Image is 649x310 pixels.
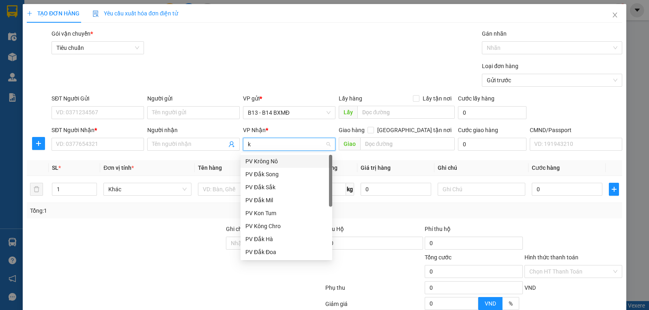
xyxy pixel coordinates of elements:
[458,127,498,133] label: Cước giao hàng
[339,106,357,119] span: Lấy
[21,13,66,43] strong: CÔNG TY TNHH [GEOGRAPHIC_DATA] 214 QL13 - P.26 - Q.BÌNH THẠNH - TP HCM 1900888606
[530,126,622,135] div: CMND/Passport
[438,183,525,196] input: Ghi Chú
[72,30,114,36] span: B131408250564
[509,300,513,307] span: %
[30,183,43,196] button: delete
[147,126,240,135] div: Người nhận
[346,183,354,196] span: kg
[241,246,332,259] div: PV Đắk Đoa
[243,94,335,103] div: VP gửi
[524,284,536,291] span: VND
[241,220,332,233] div: PV Kông Chro
[228,141,235,148] span: user-add
[245,196,327,205] div: PV Đắk Mil
[241,233,332,246] div: PV Đắk Hà
[198,165,222,171] span: Tên hàng
[245,235,327,244] div: PV Đắk Hà
[425,254,451,261] span: Tổng cước
[30,206,251,215] div: Tổng: 1
[339,95,362,102] span: Lấy hàng
[612,12,618,18] span: close
[32,140,45,147] span: plus
[62,56,75,68] span: Nơi nhận:
[245,170,327,179] div: PV Đắk Song
[52,94,144,103] div: SĐT Người Gửi
[245,157,327,166] div: PV Krông Nô
[604,4,626,27] button: Close
[243,127,266,133] span: VP Nhận
[482,30,507,37] label: Gán nhãn
[147,94,240,103] div: Người gửi
[324,283,424,297] div: Phụ thu
[198,183,286,196] input: VD: Bàn, Ghế
[434,160,529,176] th: Ghi chú
[108,183,186,195] span: Khác
[241,181,332,194] div: PV Đắk Sắk
[241,194,332,207] div: PV Đắk Mil
[245,248,327,257] div: PV Đắk Đoa
[92,10,178,17] span: Yêu cầu xuất hóa đơn điện tử
[82,57,99,61] span: PV Cư Jút
[28,49,94,55] strong: BIÊN NHẬN GỬI HÀNG HOÁ
[226,237,324,250] input: Ghi chú đơn hàng
[524,254,578,261] label: Hình thức thanh toán
[92,11,99,17] img: icon
[52,165,58,171] span: SL
[226,226,271,232] label: Ghi chú đơn hàng
[458,106,527,119] input: Cước lấy hàng
[8,18,19,38] img: logo
[241,155,332,168] div: PV Krông Nô
[419,94,455,103] span: Lấy tận nơi
[360,137,455,150] input: Dọc đường
[241,168,332,181] div: PV Đắk Song
[52,126,144,135] div: SĐT Người Nhận
[245,183,327,192] div: PV Đắk Sắk
[458,138,527,151] input: Cước giao hàng
[361,165,391,171] span: Giá trị hàng
[325,226,344,232] span: Thu Hộ
[361,183,431,196] input: 0
[532,165,560,171] span: Cước hàng
[458,95,494,102] label: Cước lấy hàng
[27,10,80,17] span: TẠO ĐƠN HÀNG
[374,126,455,135] span: [GEOGRAPHIC_DATA] tận nơi
[609,186,619,192] span: plus
[485,300,496,307] span: VND
[245,209,327,218] div: PV Kon Tum
[103,165,134,171] span: Đơn vị tính
[52,30,93,37] span: Gói vận chuyển
[241,207,332,220] div: PV Kon Tum
[339,127,365,133] span: Giao hàng
[339,137,360,150] span: Giao
[487,74,617,86] span: Gửi trước
[8,56,17,68] span: Nơi gửi:
[27,11,32,16] span: plus
[425,224,522,237] div: Phí thu hộ
[32,137,45,150] button: plus
[245,222,327,231] div: PV Kông Chro
[77,36,114,43] span: 11:39:14 [DATE]
[482,63,518,69] label: Loại đơn hàng
[56,42,139,54] span: Tiêu chuẩn
[609,183,619,196] button: plus
[357,106,455,119] input: Dọc đường
[248,107,331,119] span: B13 - B14 BXMĐ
